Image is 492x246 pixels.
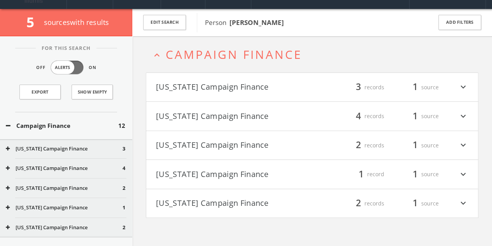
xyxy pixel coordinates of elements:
span: 2 [123,224,125,232]
button: Campaign Finance [6,121,118,130]
span: Off [36,64,46,71]
span: 1 [355,167,367,181]
button: [US_STATE] Campaign Finance [156,110,312,123]
div: records [338,110,384,123]
span: For This Search [36,44,96,52]
a: Export [19,85,61,99]
button: expand_lessCampaign Finance [152,48,478,61]
div: records [338,139,384,152]
span: Person [205,18,284,27]
div: source [392,168,439,181]
button: [US_STATE] Campaign Finance [6,145,123,153]
span: 2 [123,184,125,192]
span: 3 [123,145,125,153]
button: [US_STATE] Campaign Finance [156,139,312,152]
b: [PERSON_NAME] [229,18,284,27]
span: 5 [26,13,41,31]
button: [US_STATE] Campaign Finance [6,204,123,212]
div: source [392,81,439,94]
button: Add Filters [438,15,481,30]
div: records [338,81,384,94]
i: expand_less [152,50,162,60]
button: [US_STATE] Campaign Finance [6,184,123,192]
span: 1 [409,196,421,210]
button: Show Empty [72,85,113,99]
span: 2 [352,138,364,152]
button: [US_STATE] Campaign Finance [156,168,312,181]
div: source [392,110,439,123]
span: 1 [409,80,421,94]
div: source [392,197,439,210]
button: [US_STATE] Campaign Finance [6,165,123,172]
span: 1 [409,109,421,123]
span: 4 [352,109,364,123]
span: 3 [352,80,364,94]
div: records [338,197,384,210]
button: [US_STATE] Campaign Finance [156,197,312,210]
span: 2 [352,196,364,210]
button: Edit Search [143,15,186,30]
i: expand_more [458,81,468,94]
span: 1 [409,138,421,152]
div: source [392,139,439,152]
span: 4 [123,165,125,172]
i: expand_more [458,110,468,123]
button: [US_STATE] Campaign Finance [6,224,123,232]
span: On [89,64,96,71]
span: 1 [409,167,421,181]
span: source s with results [44,18,109,27]
div: record [338,168,384,181]
i: expand_more [458,139,468,152]
i: expand_more [458,168,468,181]
i: expand_more [458,197,468,210]
span: 12 [118,121,125,130]
button: [US_STATE] Campaign Finance [156,81,312,94]
span: Campaign Finance [166,46,302,62]
span: 1 [123,204,125,212]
